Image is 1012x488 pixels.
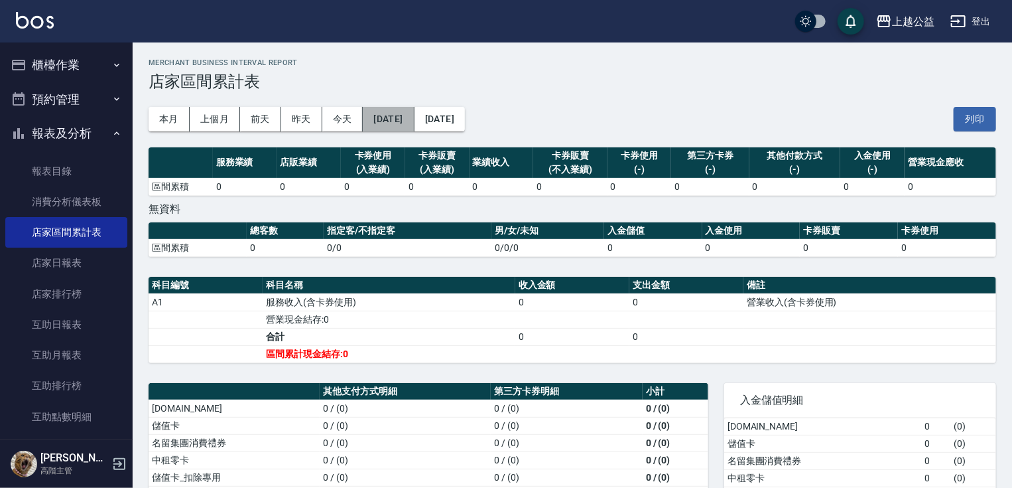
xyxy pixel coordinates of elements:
[40,465,108,477] p: 高階主管
[247,222,324,240] th: 總客數
[263,328,515,345] td: 合計
[5,340,127,370] a: 互助月報表
[277,178,341,195] td: 0
[951,452,996,469] td: ( 0 )
[5,402,127,432] a: 互助點數明細
[5,187,127,217] a: 消費分析儀表板
[643,469,708,486] td: 0 / (0)
[515,328,629,345] td: 0
[470,147,534,179] th: 業績收入
[5,279,127,309] a: 店家排行榜
[629,293,743,311] td: 0
[320,451,491,469] td: 0 / (0)
[951,418,996,436] td: ( 0 )
[5,309,127,340] a: 互助日報表
[240,107,281,131] button: 前天
[749,178,841,195] td: 0
[674,163,745,177] div: (-)
[753,149,838,163] div: 其他付款方式
[5,432,127,463] a: 互助業績報表
[405,178,470,195] td: 0
[322,107,363,131] button: 今天
[414,107,465,131] button: [DATE]
[491,383,643,400] th: 第三方卡券明細
[149,469,320,486] td: 儲值卡_扣除專用
[320,469,491,486] td: 0 / (0)
[149,293,263,311] td: A1
[724,469,922,487] td: 中租零卡
[409,149,466,163] div: 卡券販賣
[702,239,800,256] td: 0
[871,8,940,35] button: 上越公益
[671,178,749,195] td: 0
[537,149,603,163] div: 卡券販賣
[344,163,402,177] div: (入業績)
[604,222,702,240] th: 入金儲值
[892,13,934,30] div: 上越公益
[954,107,996,131] button: 列印
[5,248,127,278] a: 店家日報表
[515,293,629,311] td: 0
[905,147,996,179] th: 營業現金應收
[263,293,515,311] td: 服務收入(含卡券使用)
[743,277,996,294] th: 備註
[838,8,864,35] button: save
[840,178,905,195] td: 0
[629,328,743,345] td: 0
[320,434,491,451] td: 0 / (0)
[324,222,491,240] th: 指定客/不指定客
[643,434,708,451] td: 0 / (0)
[40,451,108,465] h5: [PERSON_NAME]
[724,418,922,436] td: [DOMAIN_NAME]
[491,222,604,240] th: 男/女/未知
[149,72,996,91] h3: 店家區間累計表
[5,370,127,401] a: 互助排行榜
[320,417,491,434] td: 0 / (0)
[149,222,996,257] table: a dense table
[277,147,341,179] th: 店販業績
[149,451,320,469] td: 中租零卡
[470,178,534,195] td: 0
[898,239,996,256] td: 0
[491,400,643,417] td: 0 / (0)
[263,277,515,294] th: 科目名稱
[149,277,263,294] th: 科目編號
[491,239,604,256] td: 0/0/0
[149,147,996,196] table: a dense table
[149,203,996,216] div: 無資料
[611,149,668,163] div: 卡券使用
[149,400,320,417] td: [DOMAIN_NAME]
[320,383,491,400] th: 其他支付方式明細
[491,417,643,434] td: 0 / (0)
[491,469,643,486] td: 0 / (0)
[702,222,800,240] th: 入金使用
[344,149,402,163] div: 卡券使用
[281,107,322,131] button: 昨天
[190,107,240,131] button: 上個月
[149,178,213,195] td: 區間累積
[743,293,996,311] td: 營業收入(含卡券使用)
[844,149,901,163] div: 入金使用
[674,149,745,163] div: 第三方卡券
[5,116,127,151] button: 報表及分析
[740,394,980,407] span: 入金儲值明細
[363,107,414,131] button: [DATE]
[341,178,405,195] td: 0
[607,178,672,195] td: 0
[898,222,996,240] th: 卡券使用
[643,400,708,417] td: 0 / (0)
[951,435,996,452] td: ( 0 )
[611,163,668,177] div: (-)
[945,9,996,34] button: 登出
[922,418,951,436] td: 0
[800,239,898,256] td: 0
[753,163,838,177] div: (-)
[537,163,603,177] div: (不入業績)
[247,239,324,256] td: 0
[905,178,996,195] td: 0
[149,277,996,363] table: a dense table
[724,435,922,452] td: 儲值卡
[643,383,708,400] th: 小計
[922,469,951,487] td: 0
[263,311,515,328] td: 營業現金結存:0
